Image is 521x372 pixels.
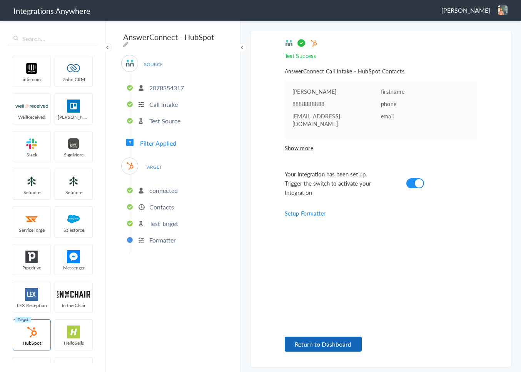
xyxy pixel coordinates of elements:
[55,227,92,233] span: Salesforce
[149,83,184,92] p: 2078354317
[55,189,92,196] span: Setmore
[498,5,508,15] img: 09c919d6-dcc3-4dad-8778-c60b7101683f.jpeg
[15,213,48,226] img: serviceforge-icon.png
[285,209,326,217] a: Setup Formatter
[292,112,381,128] pre: [EMAIL_ADDRESS][DOMAIN_NAME]
[57,62,90,75] img: zoho-logo.svg
[15,62,48,75] img: intercom-logo.svg
[13,151,50,158] span: Slack
[285,169,385,197] span: Your Integration has been set up. Trigger the switch to activate your Integration
[441,6,490,15] span: [PERSON_NAME]
[15,288,48,301] img: lex-app-logo.svg
[55,340,92,346] span: HelloSells
[13,264,50,271] span: Pipedrive
[125,58,135,68] img: answerconnect-logo.svg
[381,88,469,95] p: firstname
[13,114,50,120] span: WellReceived
[55,76,92,83] span: Zoho CRM
[8,32,98,46] input: Search...
[285,337,362,352] button: Return to Dashboard
[55,264,92,271] span: Messenger
[139,59,168,70] span: SOURCE
[15,100,48,113] img: wr-logo.svg
[13,227,50,233] span: ServiceForge
[15,250,48,263] img: pipedrive.png
[57,213,90,226] img: salesforce-logo.svg
[285,39,293,47] img: source
[125,161,135,171] img: hubspot-logo.svg
[13,76,50,83] span: intercom
[57,100,90,113] img: trello.png
[149,203,174,211] p: Contacts
[57,288,90,301] img: inch-logo.svg
[13,189,50,196] span: Setmore
[285,52,477,60] p: Test Success
[149,236,176,244] p: Formatter
[381,112,469,120] p: email
[13,302,50,309] span: LEX Reception
[149,100,178,109] p: Call Intake
[57,325,90,339] img: hs-app-logo.svg
[149,219,178,228] p: Test Target
[55,151,92,158] span: SignMore
[381,100,469,108] p: phone
[55,302,92,309] span: In the Chair
[13,340,50,346] span: HubSpot
[292,100,381,108] pre: 8888888888
[55,114,92,120] span: [PERSON_NAME]
[149,186,178,195] p: connected
[57,250,90,263] img: FBM.png
[292,88,381,95] pre: [PERSON_NAME]
[13,5,90,16] h1: Integrations Anywhere
[15,325,48,339] img: hubspot-logo.svg
[309,39,318,47] img: target
[285,67,477,75] h5: AnswerConnect Call Intake - HubSpot Contacts
[139,162,168,172] span: TARGET
[57,175,90,188] img: setmoreNew.jpg
[15,175,48,188] img: setmoreNew.jpg
[57,137,90,150] img: signmore-logo.png
[15,137,48,150] img: slack-logo.svg
[285,144,477,152] span: Show more
[149,116,180,125] p: Test Source
[140,139,176,148] span: Filter Applied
